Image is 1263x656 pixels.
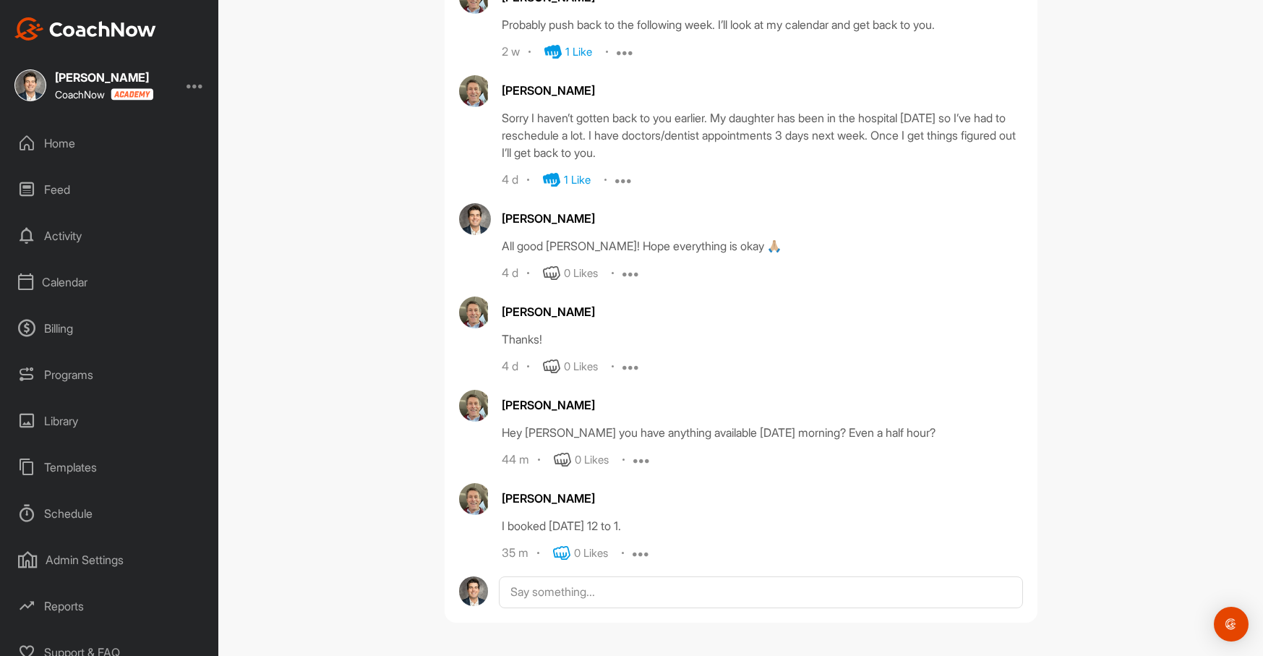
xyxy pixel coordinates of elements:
[459,390,491,422] img: avatar
[575,452,609,469] div: 0 Likes
[459,297,491,328] img: avatar
[502,266,518,281] div: 4 d
[8,357,212,393] div: Programs
[1214,607,1249,642] div: Open Intercom Messenger
[8,171,212,208] div: Feed
[502,16,1023,33] div: Probably push back to the following week. I’ll look at my calendar and get back to you.
[502,173,518,187] div: 4 d
[502,210,1023,227] div: [PERSON_NAME]
[502,303,1023,320] div: [PERSON_NAME]
[14,17,156,41] img: CoachNow
[459,576,489,606] img: avatar
[459,75,491,107] img: avatar
[111,88,153,101] img: CoachNow acadmey
[8,310,212,346] div: Billing
[8,264,212,300] div: Calendar
[8,218,212,254] div: Activity
[55,72,153,83] div: [PERSON_NAME]
[502,517,1023,534] div: I booked [DATE] 12 to 1.
[8,449,212,485] div: Templates
[502,424,1023,441] div: Hey [PERSON_NAME] you have anything available [DATE] morning? Even a half hour?
[564,265,598,282] div: 0 Likes
[502,546,528,561] div: 35 m
[502,490,1023,507] div: [PERSON_NAME]
[14,69,46,101] img: square_364eeb837e6a19eee05b29092425e8b6.jpg
[502,109,1023,161] div: Sorry I haven’t gotten back to you earlier. My daughter has been in the hospital [DATE] so I’ve h...
[574,545,608,562] div: 0 Likes
[502,45,520,59] div: 2 w
[8,403,212,439] div: Library
[502,82,1023,99] div: [PERSON_NAME]
[502,453,529,467] div: 44 m
[55,88,153,101] div: CoachNow
[8,125,212,161] div: Home
[8,588,212,624] div: Reports
[459,483,491,515] img: avatar
[502,396,1023,414] div: [PERSON_NAME]
[459,203,491,235] img: avatar
[8,542,212,578] div: Admin Settings
[8,495,212,532] div: Schedule
[564,172,591,189] div: 1 Like
[502,359,518,374] div: 4 d
[564,359,598,375] div: 0 Likes
[502,331,1023,348] div: Thanks!
[502,237,1023,255] div: All good [PERSON_NAME]! Hope everything is okay 🙏🏼
[565,44,592,61] div: 1 Like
